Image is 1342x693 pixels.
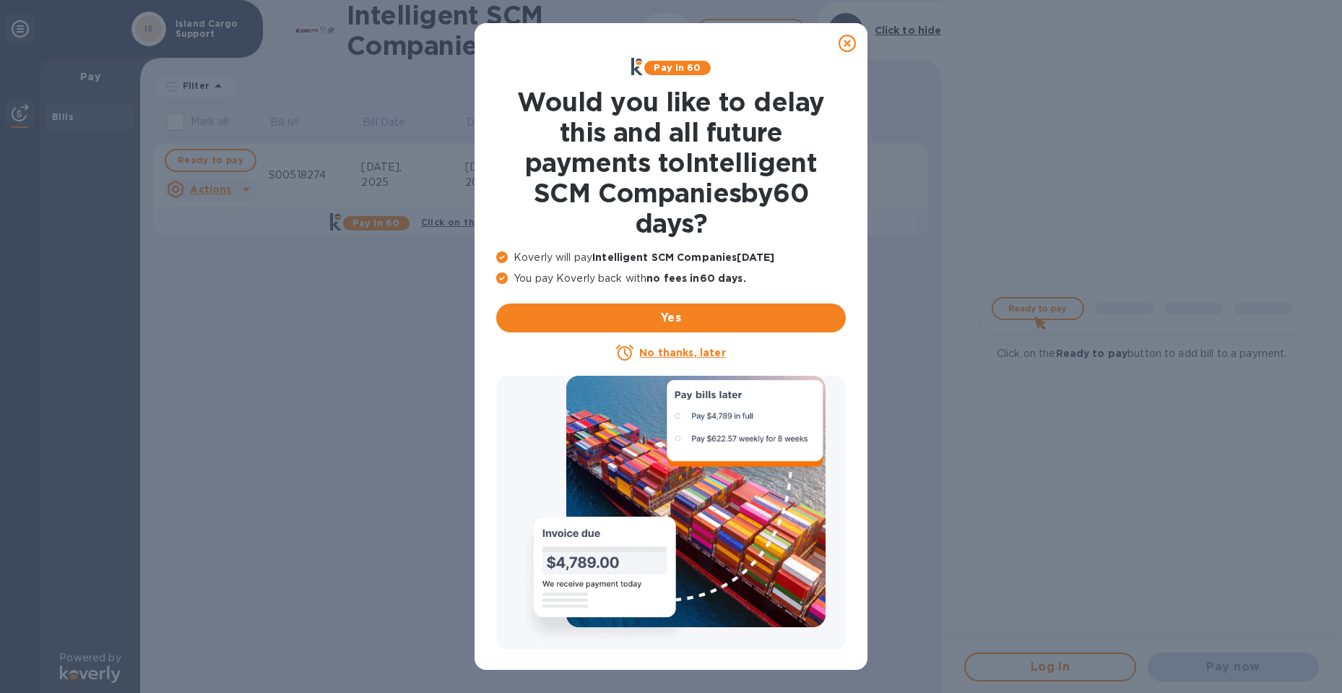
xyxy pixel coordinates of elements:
p: Koverly will pay [496,250,846,265]
b: no fees in 60 days . [646,272,745,284]
b: Intelligent SCM Companies [DATE] [592,251,774,263]
p: You pay Koverly back with [496,271,846,286]
b: Pay in 60 [654,62,701,73]
span: Yes [508,309,834,327]
u: No thanks, later [639,347,725,358]
h1: Would you like to delay this and all future payments to Intelligent SCM Companies by 60 days ? [496,87,846,238]
button: Yes [496,304,846,332]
